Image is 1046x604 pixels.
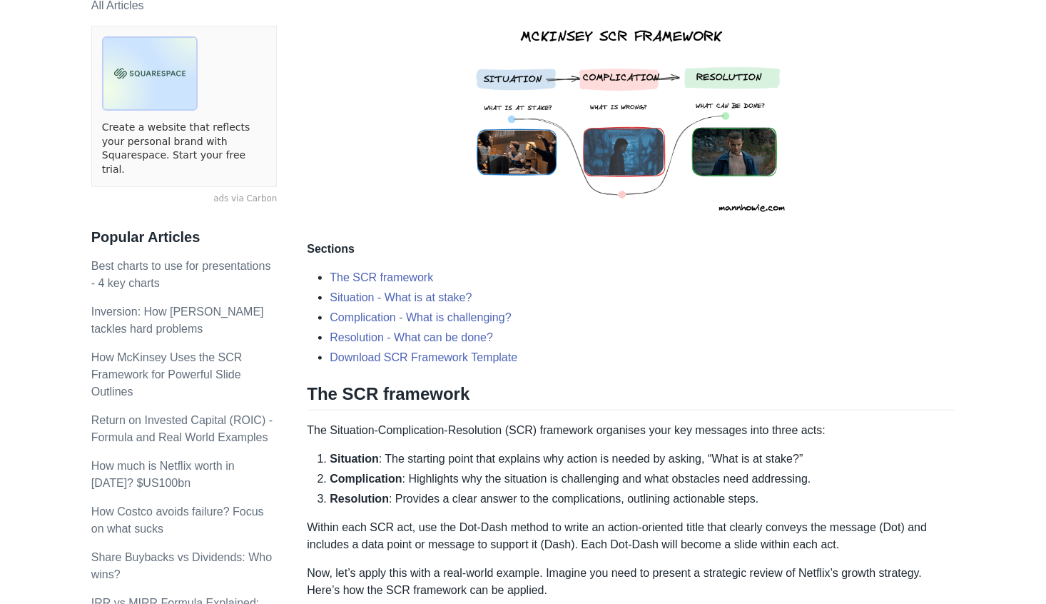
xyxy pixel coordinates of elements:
[307,422,955,439] p: The Situation-Complication-Resolution (SCR) framework organises your key messages into three acts:
[102,121,267,176] a: Create a website that reflects your personal brand with Squarespace. Start your free trial.
[330,451,955,468] li: : The starting point that explains why action is needed by asking, “What is at stake?”
[455,8,806,229] img: mckinsey scr framework
[330,271,433,283] a: The SCR framework
[330,311,511,323] a: Complication - What is challenging?
[330,473,402,485] strong: Complication
[330,470,955,488] li: : Highlights why the situation is challenging and what obstacles need addressing.
[330,331,493,343] a: Resolution - What can be done?
[91,460,235,489] a: How much is Netflix worth in [DATE]? $US100bn
[330,351,517,363] a: Download SCR Framework Template
[307,243,355,255] strong: Sections
[91,414,273,443] a: Return on Invested Capital (ROIC) - Formula and Real World Examples
[330,490,955,508] li: : Provides a clear answer to the complications, outlining actionable steps.
[91,306,264,335] a: Inversion: How [PERSON_NAME] tackles hard problems
[307,519,955,553] p: Within each SCR act, use the Dot-Dash method to write an action-oriented title that clearly conve...
[91,260,271,289] a: Best charts to use for presentations - 4 key charts
[330,493,389,505] strong: Resolution
[91,551,272,580] a: Share Buybacks vs Dividends: Who wins?
[102,36,198,111] img: ads via Carbon
[307,565,955,599] p: Now, let’s apply this with a real-world example. Imagine you need to present a strategic review o...
[330,291,472,303] a: Situation - What is at stake?
[91,351,243,398] a: How McKinsey Uses the SCR Framework for Powerful Slide Outlines
[330,453,378,465] strong: Situation
[91,228,278,246] h3: Popular Articles
[307,383,955,411] h2: The SCR framework
[91,193,278,206] a: ads via Carbon
[91,505,264,535] a: How Costco avoids failure? Focus on what sucks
